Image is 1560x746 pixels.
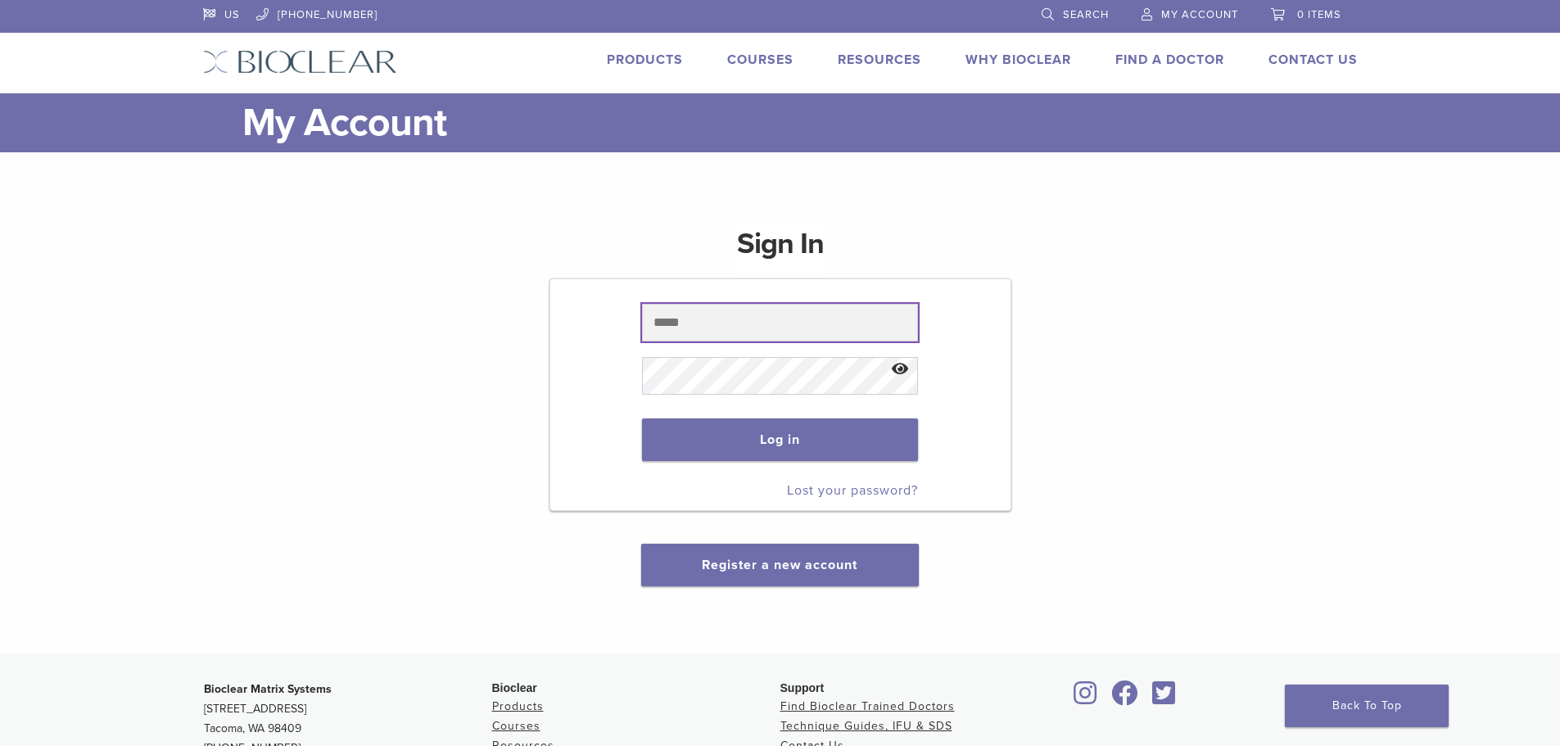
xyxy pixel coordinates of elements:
a: Technique Guides, IFU & SDS [780,719,952,733]
a: Contact Us [1268,52,1358,68]
a: Bioclear [1147,690,1182,707]
button: Register a new account [641,544,918,586]
h1: My Account [242,93,1358,152]
a: Register a new account [702,557,857,573]
a: Courses [492,719,540,733]
a: Find A Doctor [1115,52,1224,68]
span: Search [1063,8,1109,21]
a: Products [607,52,683,68]
a: Products [492,699,544,713]
strong: Bioclear Matrix Systems [204,682,332,696]
span: Bioclear [492,681,537,694]
a: Back To Top [1285,685,1449,727]
a: Bioclear [1106,690,1144,707]
h1: Sign In [737,224,824,277]
button: Log in [642,418,918,461]
a: Lost your password? [787,482,918,499]
span: Support [780,681,825,694]
a: Bioclear [1069,690,1103,707]
span: 0 items [1297,8,1341,21]
a: Why Bioclear [965,52,1071,68]
span: My Account [1161,8,1238,21]
a: Courses [727,52,794,68]
button: Show password [883,349,918,391]
img: Bioclear [203,50,397,74]
a: Resources [838,52,921,68]
a: Find Bioclear Trained Doctors [780,699,955,713]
